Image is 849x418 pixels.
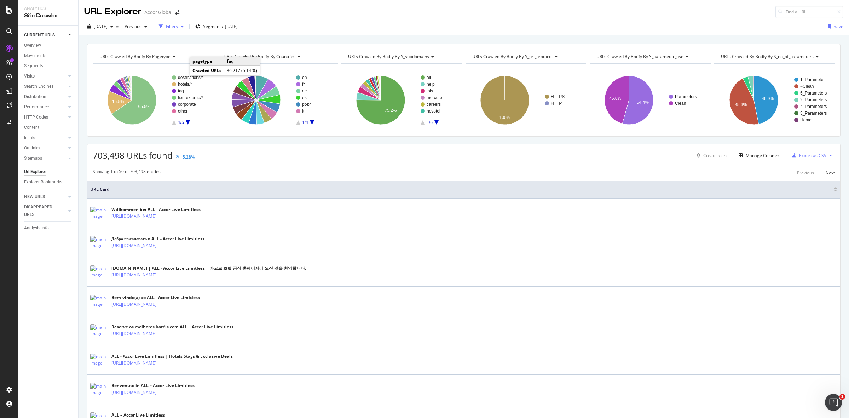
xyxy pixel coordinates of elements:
[122,21,150,32] button: Previous
[24,134,36,142] div: Inlinks
[24,193,45,201] div: NEW URLS
[427,95,442,100] text: mercure
[720,51,828,62] h4: URLs Crawled By Botify By s_no_of_parameters
[800,97,827,102] text: 2_Parameters
[348,53,429,59] span: URLs Crawled By Botify By s_subdomains
[84,6,141,18] div: URL Explorer
[24,204,60,218] div: DISAPPEARED URLS
[302,109,305,114] text: it
[24,224,73,232] a: Analysis Info
[800,111,827,116] text: 3_Parameters
[24,193,66,201] a: NEW URLS
[834,23,843,29] div: Save
[735,102,747,107] text: 45.6%
[800,118,812,122] text: Home
[90,354,108,366] img: main image
[90,324,108,337] img: main image
[175,10,179,15] div: arrow-right-arrow-left
[24,52,46,59] div: Movements
[224,66,260,75] td: 36,217 (5.14 %)
[111,294,200,301] div: Bem-vindo(a) ao ALL - Accor Live Limitless
[609,96,621,101] text: 45.6%
[551,101,562,106] text: HTTP
[166,23,178,29] div: Filters
[222,51,331,62] h4: URLs Crawled By Botify By countries
[24,224,49,232] div: Analysis Info
[111,353,233,360] div: ALL - Accor Live Limitless | Hotels Stays & Exclusive Deals
[24,73,66,80] a: Visits
[93,149,173,161] span: 703,498 URLs found
[224,57,260,66] td: faq
[839,394,845,400] span: 1
[111,271,156,279] a: [URL][DOMAIN_NAME]
[224,53,295,59] span: URLs Crawled By Botify By countries
[736,151,780,160] button: Manage Columns
[111,213,156,220] a: [URL][DOMAIN_NAME]
[302,82,305,87] text: fr
[190,57,224,66] td: pagetype
[797,170,814,176] div: Previous
[24,83,53,90] div: Search Engines
[178,95,203,100] text: lien-externe/*
[98,51,207,62] h4: URLs Crawled By Botify By pagetype
[217,69,336,131] div: A chart.
[499,115,510,120] text: 100%
[93,168,161,177] div: Showing 1 to 50 of 703,498 entries
[800,104,827,109] text: 4_Parameters
[24,42,73,49] a: Overview
[385,108,397,113] text: 75.2%
[156,21,186,32] button: Filters
[675,101,686,106] text: Clean
[190,66,224,75] td: Crawled URLs
[111,301,156,308] a: [URL][DOMAIN_NAME]
[800,84,814,89] text: ~Clean
[90,207,108,219] img: main image
[116,23,122,29] span: vs
[94,23,108,29] span: 2025 Aug. 20th
[694,150,727,161] button: Create alert
[24,32,66,39] a: CURRENT URLS
[427,102,441,107] text: careers
[111,360,156,367] a: [URL][DOMAIN_NAME]
[24,93,46,101] div: Distribution
[714,69,835,131] div: A chart.
[111,383,195,389] div: Benvenuto in ALL – Accor Live Limitless
[90,265,108,278] img: main image
[302,102,311,107] text: pt-br
[762,96,774,101] text: 46.9%
[112,99,124,104] text: 15.5%
[24,168,73,176] a: Url Explorer
[24,103,49,111] div: Performance
[90,383,108,396] img: main image
[341,69,461,131] svg: A chart.
[427,82,435,87] text: help
[24,83,66,90] a: Search Engines
[90,295,108,308] img: main image
[178,120,184,125] text: 1/5
[775,6,843,18] input: Find a URL
[111,236,204,242] div: Добро пожаловать в ALL - Accor Live Limitless
[24,155,66,162] a: Sitemaps
[111,324,233,330] div: Reserve os melhores hotéis com ALL – Accor Live Limitless
[144,9,172,16] div: Accor Global
[24,93,66,101] a: Distribution
[111,265,306,271] div: [DOMAIN_NAME] | ALL - Accor Live Limitless | 아코르 호텔 공식 홈페이지에 오신 것을 환영합니다.
[24,73,35,80] div: Visits
[427,75,431,80] text: all
[178,88,184,93] text: faq
[24,144,40,152] div: Outlinks
[427,120,433,125] text: 1/6
[192,21,241,32] button: Segments[DATE]
[225,23,238,29] div: [DATE]
[595,51,704,62] h4: URLs Crawled By Botify By s_parameter_use
[24,155,42,162] div: Sitemaps
[799,153,826,159] div: Export as CSV
[111,242,156,249] a: [URL][DOMAIN_NAME]
[302,95,307,100] text: es
[24,6,73,12] div: Analytics
[551,94,565,99] text: HTTPS
[178,82,192,87] text: hotels/*
[590,69,709,131] svg: A chart.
